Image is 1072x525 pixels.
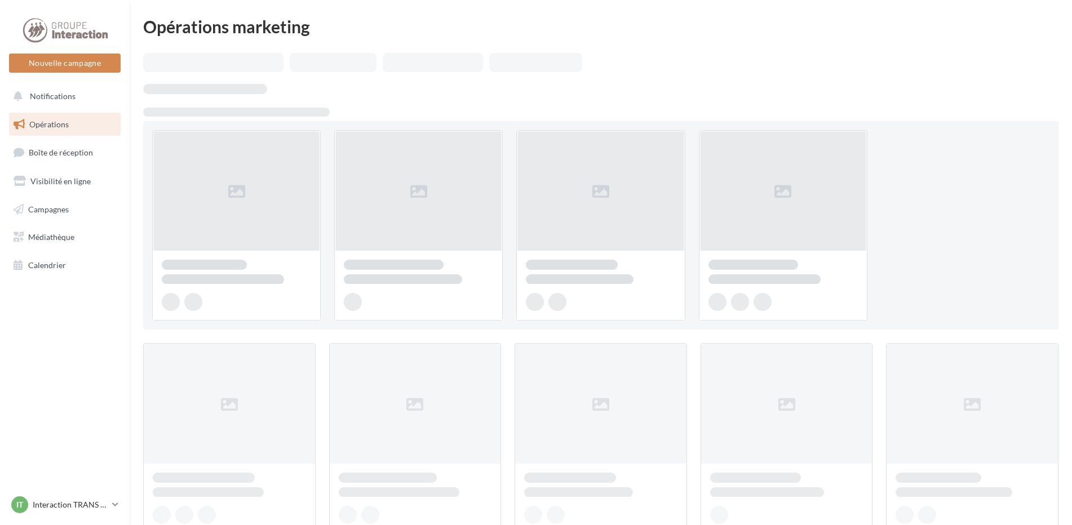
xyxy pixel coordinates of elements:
[7,198,123,221] a: Campagnes
[9,54,121,73] button: Nouvelle campagne
[16,499,23,510] span: IT
[7,170,123,193] a: Visibilité en ligne
[28,260,66,270] span: Calendrier
[29,148,93,157] span: Boîte de réception
[7,225,123,249] a: Médiathèque
[7,253,123,277] a: Calendrier
[9,494,121,515] a: IT Interaction TRANS EN [GEOGRAPHIC_DATA]
[30,176,91,186] span: Visibilité en ligne
[7,84,118,108] button: Notifications
[29,119,69,129] span: Opérations
[33,499,108,510] p: Interaction TRANS EN [GEOGRAPHIC_DATA]
[7,140,123,164] a: Boîte de réception
[30,91,76,101] span: Notifications
[7,113,123,136] a: Opérations
[28,204,69,213] span: Campagnes
[143,18,1058,35] div: Opérations marketing
[28,232,74,242] span: Médiathèque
